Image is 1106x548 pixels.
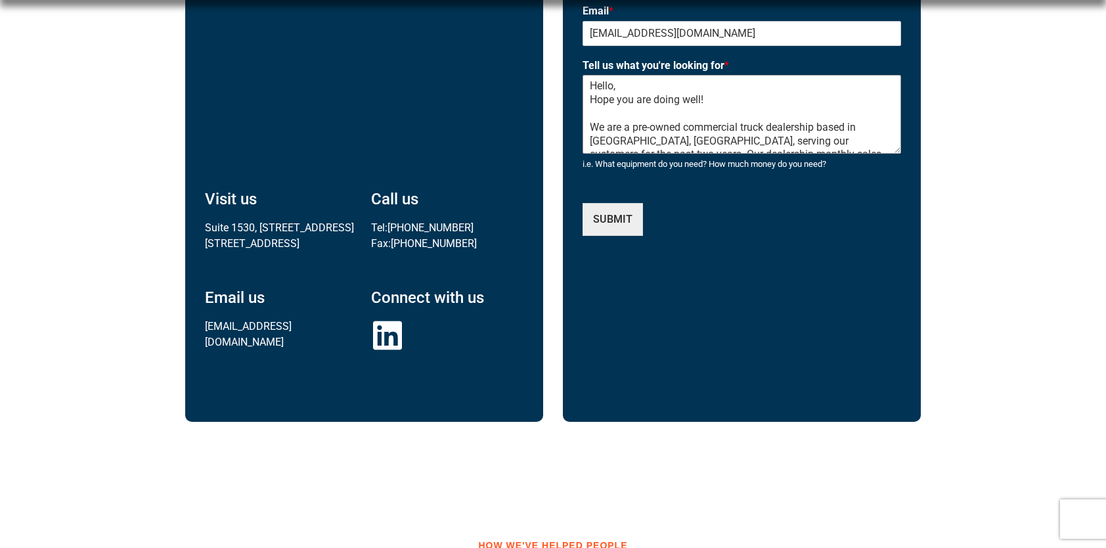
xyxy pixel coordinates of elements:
[371,290,524,306] h4: Connect with us
[205,191,358,207] h4: Visit us
[583,5,901,18] label: Email
[583,203,643,236] button: SUBMIT
[205,320,292,348] a: [EMAIL_ADDRESS][DOMAIN_NAME]
[583,59,901,73] label: Tell us what you're looking for
[391,237,477,250] a: [PHONE_NUMBER]
[387,221,474,234] a: [PHONE_NUMBER]
[371,220,524,252] p: Tel: Fax:
[583,159,901,170] div: i.e. What equipment do you need? How much money do you need?
[205,220,358,252] p: Suite 1530, [STREET_ADDRESS] [STREET_ADDRESS]
[205,290,358,306] h4: Email us
[371,191,524,207] h4: Call us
